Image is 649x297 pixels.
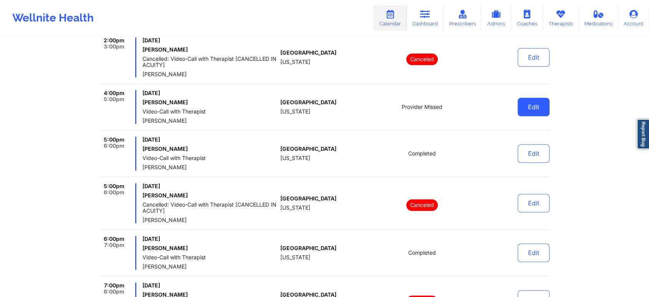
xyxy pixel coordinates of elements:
span: [DATE] [142,183,277,189]
h6: [PERSON_NAME] [142,47,277,53]
span: [US_STATE] [280,108,310,115]
span: 5:00pm [104,137,124,143]
span: [DATE] [142,236,277,242]
button: Edit [518,98,550,116]
button: Edit [518,244,550,262]
span: [PERSON_NAME] [142,164,277,170]
span: [GEOGRAPHIC_DATA] [280,146,336,152]
span: [PERSON_NAME] [142,217,277,223]
span: Cancelled: Video-Call with Therapist [CANCELLED IN ACUITY] [142,202,277,214]
button: Edit [518,144,550,163]
span: [US_STATE] [280,254,310,260]
span: 7:00pm [104,282,124,289]
span: [GEOGRAPHIC_DATA] [280,99,336,105]
span: Completed [408,150,436,157]
span: [PERSON_NAME] [142,264,277,270]
span: [GEOGRAPHIC_DATA] [280,245,336,251]
span: 2:00pm [104,37,124,43]
span: 5:00pm [104,183,124,189]
span: Video-Call with Therapist [142,155,277,161]
a: Admins [481,5,511,31]
span: 6:00pm [104,189,124,195]
h6: [PERSON_NAME] [142,245,277,251]
span: Provider Missed [402,104,442,110]
span: Cancelled: Video-Call with Therapist [CANCELLED IN ACUITY] [142,56,277,68]
span: [PERSON_NAME] [142,118,277,124]
a: Report Bug [637,119,649,149]
span: [US_STATE] [280,59,310,65]
span: [GEOGRAPHIC_DATA] [280,195,336,202]
h6: [PERSON_NAME] [142,146,277,152]
span: 3:00pm [104,43,124,50]
span: 8:00pm [104,289,124,295]
a: Medications [579,5,618,31]
button: Edit [518,48,550,67]
span: [GEOGRAPHIC_DATA] [280,50,336,56]
h6: [PERSON_NAME] [142,99,277,105]
p: Canceled [406,53,438,65]
span: 6:00pm [104,236,124,242]
span: [PERSON_NAME] [142,71,277,77]
span: [DATE] [142,90,277,96]
a: Account [618,5,649,31]
a: Coaches [511,5,543,31]
span: 4:00pm [104,90,124,96]
span: Completed [408,250,436,256]
a: Dashboard [407,5,444,31]
span: Video-Call with Therapist [142,108,277,115]
p: Canceled [406,199,438,211]
span: [US_STATE] [280,155,310,161]
span: [US_STATE] [280,205,310,211]
h6: [PERSON_NAME] [142,192,277,199]
span: Video-Call with Therapist [142,254,277,260]
span: 7:00pm [104,242,124,248]
button: Edit [518,194,550,212]
span: [DATE] [142,37,277,43]
span: 5:00pm [104,96,124,102]
span: [DATE] [142,137,277,143]
span: [DATE] [142,282,277,289]
span: 6:00pm [104,143,124,149]
a: Calendar [374,5,407,31]
a: Therapists [543,5,579,31]
a: Prescribers [444,5,482,31]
